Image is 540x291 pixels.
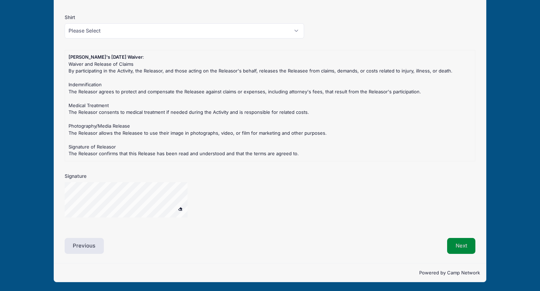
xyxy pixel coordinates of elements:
[65,173,202,180] label: Signature
[69,54,143,60] strong: [PERSON_NAME]'s [DATE] Waiver
[60,269,480,277] p: Powered by Camp Network
[447,238,476,254] button: Next
[65,238,104,254] button: Previous
[69,54,472,157] div: :
[69,61,472,157] div: Waiver and Release of Claims By participating in the Activity, the Releasor, and those acting on ...
[65,14,202,21] label: Shirt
